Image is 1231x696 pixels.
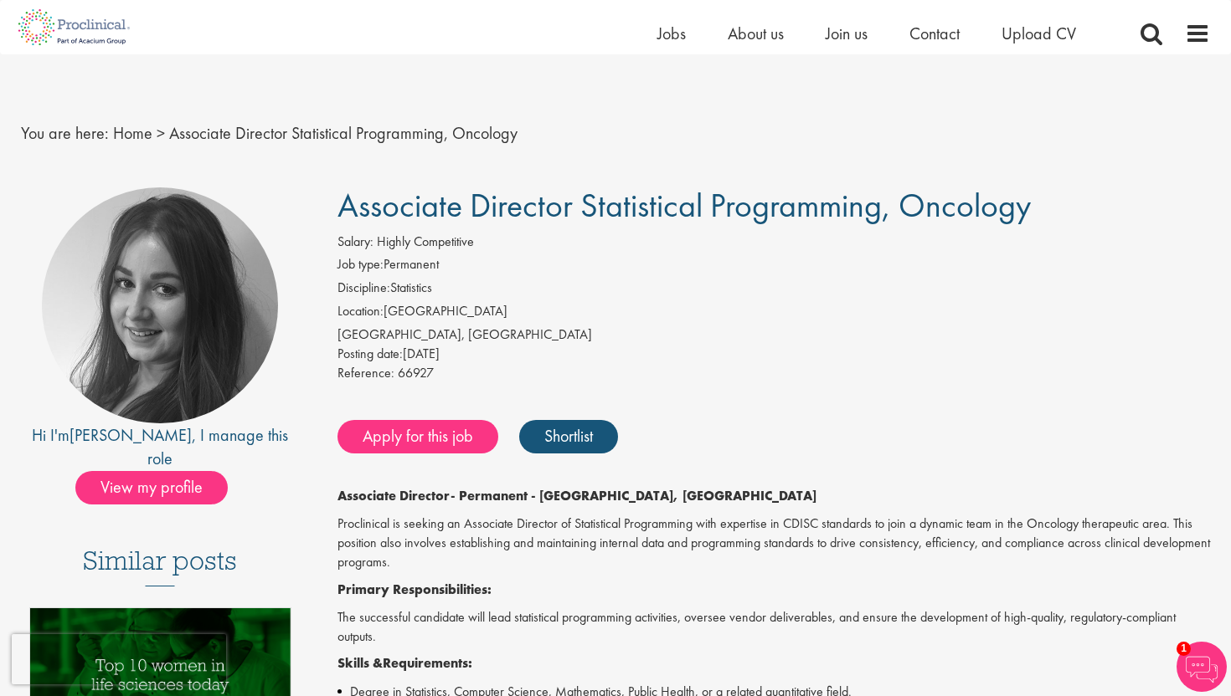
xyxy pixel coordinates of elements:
[519,420,618,453] a: Shortlist
[337,654,383,672] strong: Skills &
[383,654,472,672] strong: Requirements:
[169,122,518,144] span: Associate Director Statistical Programming, Oncology
[657,23,686,44] a: Jobs
[337,345,1211,364] div: [DATE]
[826,23,868,44] a: Join us
[75,471,228,504] span: View my profile
[337,487,451,504] strong: Associate Director
[113,122,152,144] a: breadcrumb link
[337,233,373,252] label: Salary:
[42,187,278,423] img: imeage of recruiter Heidi Hennigan
[337,345,403,362] span: Posting date:
[75,474,245,496] a: View my profile
[337,325,1211,345] div: [GEOGRAPHIC_DATA], [GEOGRAPHIC_DATA]
[377,233,474,250] span: Highly Competitive
[337,581,492,598] strong: Primary Responsibilities:
[337,279,390,298] label: Discipline:
[337,184,1031,227] span: Associate Director Statistical Programming, Oncology
[337,420,498,453] a: Apply for this job
[337,302,384,321] label: Location:
[70,424,192,446] a: [PERSON_NAME]
[451,487,816,504] strong: - Permanent - [GEOGRAPHIC_DATA], [GEOGRAPHIC_DATA]
[337,255,384,274] label: Job type:
[337,302,1211,325] li: [GEOGRAPHIC_DATA]
[157,122,165,144] span: >
[1177,642,1227,692] img: Chatbot
[21,423,300,471] div: Hi I'm , I manage this role
[337,608,1211,647] p: The successful candidate will lead statistical programming activities, oversee vendor deliverable...
[1177,642,1191,656] span: 1
[1002,23,1076,44] a: Upload CV
[337,364,394,383] label: Reference:
[337,514,1211,572] p: Proclinical is seeking an Associate Director of Statistical Programming with expertise in CDISC s...
[83,546,237,586] h3: Similar posts
[12,634,226,684] iframe: reCAPTCHA
[21,122,109,144] span: You are here:
[398,364,434,381] span: 66927
[337,255,1211,279] li: Permanent
[337,279,1211,302] li: Statistics
[728,23,784,44] a: About us
[909,23,960,44] a: Contact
